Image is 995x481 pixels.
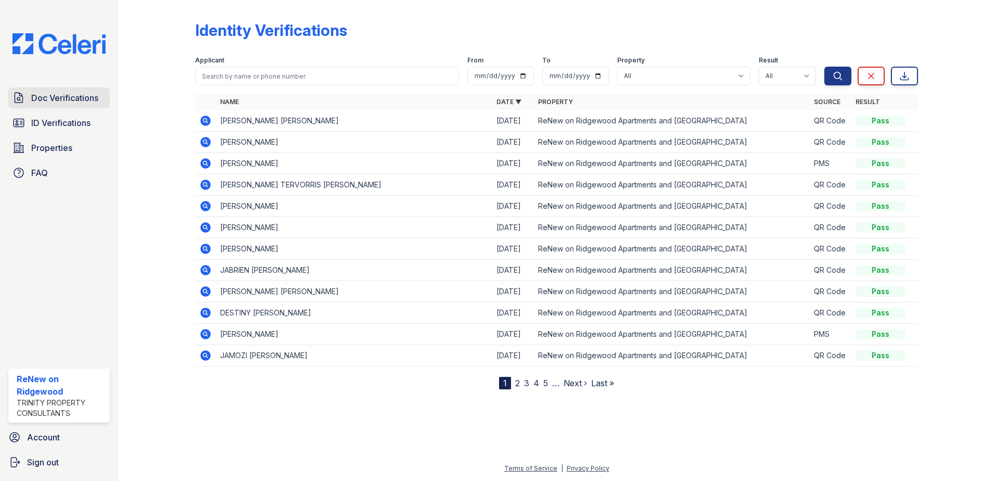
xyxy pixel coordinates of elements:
td: [DATE] [492,153,534,174]
td: ReNew on Ridgewood Apartments and [GEOGRAPHIC_DATA] [534,238,810,260]
input: Search by name or phone number [195,67,459,85]
label: Property [617,56,645,65]
td: ReNew on Ridgewood Apartments and [GEOGRAPHIC_DATA] [534,110,810,132]
a: Source [814,98,840,106]
td: [DATE] [492,302,534,324]
td: [DATE] [492,238,534,260]
td: [PERSON_NAME] [PERSON_NAME] [216,281,492,302]
td: [DATE] [492,217,534,238]
td: [DATE] [492,196,534,217]
a: ID Verifications [8,112,110,133]
a: 4 [533,378,539,388]
td: [DATE] [492,260,534,281]
div: Pass [856,158,905,169]
td: ReNew on Ridgewood Apartments and [GEOGRAPHIC_DATA] [534,196,810,217]
div: Pass [856,286,905,297]
td: QR Code [810,260,851,281]
label: To [542,56,551,65]
div: Trinity Property Consultants [17,398,106,419]
div: Pass [856,116,905,126]
a: Property [538,98,573,106]
span: … [552,377,559,389]
td: [PERSON_NAME] [216,196,492,217]
span: FAQ [31,167,48,179]
span: Doc Verifications [31,92,98,104]
div: Pass [856,222,905,233]
td: ReNew on Ridgewood Apartments and [GEOGRAPHIC_DATA] [534,302,810,324]
td: JABRIEN [PERSON_NAME] [216,260,492,281]
td: PMS [810,153,851,174]
td: [DATE] [492,281,534,302]
a: Date ▼ [496,98,521,106]
td: ReNew on Ridgewood Apartments and [GEOGRAPHIC_DATA] [534,260,810,281]
td: QR Code [810,196,851,217]
span: ID Verifications [31,117,91,129]
td: [DATE] [492,132,534,153]
td: ReNew on Ridgewood Apartments and [GEOGRAPHIC_DATA] [534,281,810,302]
td: QR Code [810,110,851,132]
span: Properties [31,142,72,154]
td: [PERSON_NAME] [PERSON_NAME] [216,110,492,132]
div: Pass [856,201,905,211]
td: QR Code [810,345,851,366]
a: Sign out [4,452,114,473]
td: QR Code [810,217,851,238]
td: [PERSON_NAME] [216,132,492,153]
div: | [561,464,563,472]
div: Identity Verifications [195,21,347,40]
td: ReNew on Ridgewood Apartments and [GEOGRAPHIC_DATA] [534,132,810,153]
a: 5 [543,378,548,388]
td: ReNew on Ridgewood Apartments and [GEOGRAPHIC_DATA] [534,217,810,238]
div: Pass [856,350,905,361]
div: Pass [856,265,905,275]
a: Privacy Policy [567,464,609,472]
a: Result [856,98,880,106]
div: Pass [856,329,905,339]
td: [DATE] [492,345,534,366]
td: [PERSON_NAME] TERVORRIS [PERSON_NAME] [216,174,492,196]
a: Terms of Service [504,464,557,472]
div: ReNew on Ridgewood [17,373,106,398]
a: Next › [564,378,587,388]
td: ReNew on Ridgewood Apartments and [GEOGRAPHIC_DATA] [534,174,810,196]
td: QR Code [810,132,851,153]
div: Pass [856,244,905,254]
img: CE_Logo_Blue-a8612792a0a2168367f1c8372b55b34899dd931a85d93a1a3d3e32e68fde9ad4.png [4,33,114,54]
a: Properties [8,137,110,158]
td: QR Code [810,174,851,196]
td: [PERSON_NAME] [216,217,492,238]
td: ReNew on Ridgewood Apartments and [GEOGRAPHIC_DATA] [534,345,810,366]
td: [PERSON_NAME] [216,324,492,345]
div: Pass [856,137,905,147]
td: PMS [810,324,851,345]
td: QR Code [810,302,851,324]
label: Result [759,56,778,65]
a: Last » [591,378,614,388]
div: Pass [856,180,905,190]
div: Pass [856,308,905,318]
td: [PERSON_NAME] [216,153,492,174]
a: Doc Verifications [8,87,110,108]
div: 1 [499,377,511,389]
td: JAMOZI [PERSON_NAME] [216,345,492,366]
a: 3 [524,378,529,388]
a: Name [220,98,239,106]
td: QR Code [810,281,851,302]
label: Applicant [195,56,224,65]
td: [PERSON_NAME] [216,238,492,260]
td: [DATE] [492,110,534,132]
span: Account [27,431,60,444]
a: 2 [515,378,520,388]
label: From [467,56,483,65]
td: ReNew on Ridgewood Apartments and [GEOGRAPHIC_DATA] [534,324,810,345]
td: [DATE] [492,174,534,196]
span: Sign out [27,456,59,469]
td: [DATE] [492,324,534,345]
td: DESTINY [PERSON_NAME] [216,302,492,324]
td: QR Code [810,238,851,260]
td: ReNew on Ridgewood Apartments and [GEOGRAPHIC_DATA] [534,153,810,174]
a: FAQ [8,162,110,183]
a: Account [4,427,114,448]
